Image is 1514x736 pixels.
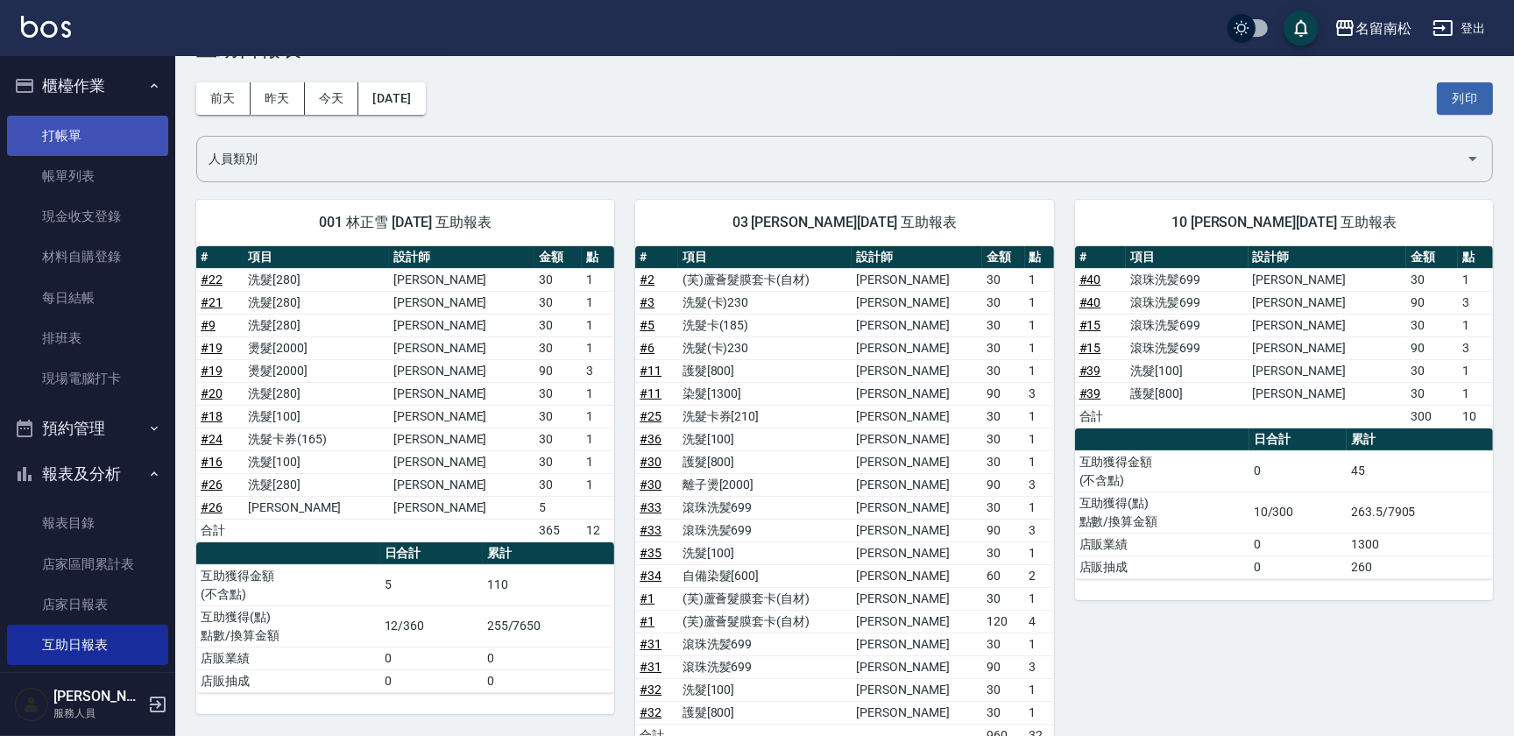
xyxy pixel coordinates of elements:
[1458,405,1493,428] td: 10
[389,246,534,269] th: 設計師
[640,364,661,378] a: #11
[196,246,244,269] th: #
[678,701,853,724] td: 護髮[800]
[982,314,1024,336] td: 30
[201,295,223,309] a: #21
[389,473,534,496] td: [PERSON_NAME]
[389,268,534,291] td: [PERSON_NAME]
[1075,246,1493,428] table: a dense table
[1249,359,1406,382] td: [PERSON_NAME]
[1327,11,1418,46] button: 名留南松
[244,336,389,359] td: 燙髮[2000]
[534,382,582,405] td: 30
[201,341,223,355] a: #19
[196,519,244,541] td: 合計
[982,405,1024,428] td: 30
[852,701,982,724] td: [PERSON_NAME]
[483,669,615,692] td: 0
[389,382,534,405] td: [PERSON_NAME]
[852,541,982,564] td: [PERSON_NAME]
[201,478,223,492] a: #26
[982,268,1024,291] td: 30
[852,359,982,382] td: [PERSON_NAME]
[196,564,380,605] td: 互助獲得金額 (不含點)
[534,450,582,473] td: 30
[640,614,654,628] a: #1
[852,291,982,314] td: [PERSON_NAME]
[201,272,223,287] a: #22
[852,314,982,336] td: [PERSON_NAME]
[1406,291,1458,314] td: 90
[678,428,853,450] td: 洗髮[100]
[196,542,614,693] table: a dense table
[1025,701,1054,724] td: 1
[251,82,305,115] button: 昨天
[678,519,853,541] td: 滾珠洗髪699
[982,246,1024,269] th: 金額
[582,473,614,496] td: 1
[1249,428,1347,451] th: 日合計
[196,82,251,115] button: 前天
[582,382,614,405] td: 1
[14,687,49,722] img: Person
[640,341,654,355] a: #6
[380,542,483,565] th: 日合計
[1025,473,1054,496] td: 3
[678,587,853,610] td: (芙)蘆薈髮膜套卡(自材)
[640,523,661,537] a: #33
[1249,556,1347,578] td: 0
[1406,405,1458,428] td: 300
[244,268,389,291] td: 洗髮[280]
[1249,246,1406,269] th: 設計師
[380,605,483,647] td: 12/360
[678,291,853,314] td: 洗髮(卡)230
[678,496,853,519] td: 滾珠洗髪699
[678,405,853,428] td: 洗髮卡券[210]
[1025,246,1054,269] th: 點
[852,246,982,269] th: 設計師
[53,688,143,705] h5: [PERSON_NAME]
[534,519,582,541] td: 365
[7,665,168,705] a: 互助排行榜
[640,272,654,287] a: #2
[7,278,168,318] a: 每日結帳
[1025,678,1054,701] td: 1
[982,519,1024,541] td: 90
[1347,556,1493,578] td: 260
[1096,214,1472,231] span: 10 [PERSON_NAME][DATE] 互助報表
[1459,145,1487,173] button: Open
[852,473,982,496] td: [PERSON_NAME]
[1079,295,1101,309] a: #40
[852,587,982,610] td: [PERSON_NAME]
[380,647,483,669] td: 0
[244,496,389,519] td: [PERSON_NAME]
[1079,272,1101,287] a: #40
[1406,246,1458,269] th: 金額
[678,382,853,405] td: 染髮[1300]
[1079,386,1101,400] a: #39
[982,382,1024,405] td: 90
[640,591,654,605] a: #1
[7,544,168,584] a: 店家區間累計表
[852,268,982,291] td: [PERSON_NAME]
[1284,11,1319,46] button: save
[982,359,1024,382] td: 30
[582,336,614,359] td: 1
[852,382,982,405] td: [PERSON_NAME]
[1126,314,1248,336] td: 滾珠洗髪699
[7,63,168,109] button: 櫃檯作業
[1458,314,1493,336] td: 1
[196,246,614,542] table: a dense table
[640,660,661,674] a: #31
[1249,336,1406,359] td: [PERSON_NAME]
[640,637,661,651] a: #31
[982,678,1024,701] td: 30
[1025,496,1054,519] td: 1
[678,655,853,678] td: 滾珠洗髪699
[1025,655,1054,678] td: 3
[244,359,389,382] td: 燙髮[2000]
[201,432,223,446] a: #24
[1458,268,1493,291] td: 1
[201,364,223,378] a: #19
[1249,268,1406,291] td: [PERSON_NAME]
